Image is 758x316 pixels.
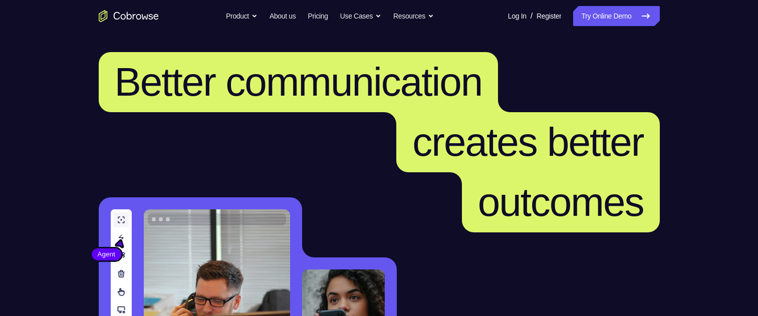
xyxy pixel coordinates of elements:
button: Product [226,6,258,26]
a: Try Online Demo [573,6,659,26]
span: creates better [412,120,643,164]
span: outcomes [478,180,644,224]
span: Agent [92,249,121,259]
span: / [531,10,533,22]
a: Log In [508,6,527,26]
button: Resources [393,6,434,26]
button: Use Cases [340,6,381,26]
a: Pricing [308,6,328,26]
a: Register [537,6,561,26]
span: Better communication [115,60,482,104]
a: About us [270,6,296,26]
a: Go to the home page [99,10,159,22]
